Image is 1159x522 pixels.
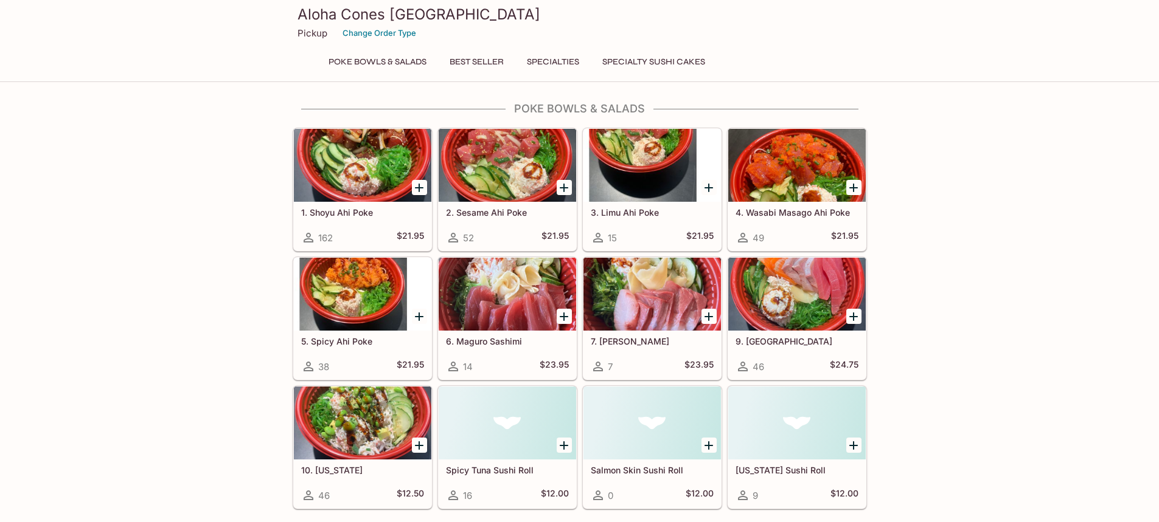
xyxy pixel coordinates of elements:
a: Salmon Skin Sushi Roll0$12.00 [583,386,722,509]
button: Change Order Type [337,24,422,43]
h5: $12.50 [397,488,424,503]
h5: 2. Sesame Ahi Poke [446,207,569,218]
h5: $12.00 [830,488,858,503]
h5: $12.00 [541,488,569,503]
h5: $12.00 [686,488,714,503]
a: 7. [PERSON_NAME]7$23.95 [583,257,722,380]
button: Add 6. Maguro Sashimi [557,309,572,324]
span: 38 [318,361,329,373]
div: 7. Hamachi Sashimi [583,258,721,331]
a: 10. [US_STATE]46$12.50 [293,386,432,509]
button: Specialties [520,53,586,70]
a: [US_STATE] Sushi Roll9$12.00 [728,386,866,509]
h5: 7. [PERSON_NAME] [591,336,714,346]
button: Add Salmon Skin Sushi Roll [701,438,717,453]
div: 3. Limu Ahi Poke [583,129,721,202]
h5: $24.75 [830,359,858,374]
span: 46 [318,490,330,501]
h5: [US_STATE] Sushi Roll [736,465,858,475]
h5: 9. [GEOGRAPHIC_DATA] [736,336,858,346]
div: 2. Sesame Ahi Poke [439,129,576,202]
h5: 4. Wasabi Masago Ahi Poke [736,207,858,218]
h5: Spicy Tuna Sushi Roll [446,465,569,475]
h5: $21.95 [397,230,424,245]
h5: 10. [US_STATE] [301,465,424,475]
button: Add 10. California [412,438,427,453]
button: Add 5. Spicy Ahi Poke [412,309,427,324]
button: Add 3. Limu Ahi Poke [701,180,717,195]
h5: 3. Limu Ahi Poke [591,207,714,218]
div: 4. Wasabi Masago Ahi Poke [728,129,866,202]
h5: $21.95 [831,230,858,245]
span: 7 [608,361,613,373]
span: 46 [753,361,764,373]
a: 5. Spicy Ahi Poke38$21.95 [293,257,432,380]
button: Specialty Sushi Cakes [596,53,712,70]
h3: Aloha Cones [GEOGRAPHIC_DATA] [298,5,862,24]
a: 6. Maguro Sashimi14$23.95 [438,257,577,380]
div: 10. California [294,386,431,459]
div: 1. Shoyu Ahi Poke [294,129,431,202]
a: 2. Sesame Ahi Poke52$21.95 [438,128,577,251]
button: Add Spicy Tuna Sushi Roll [557,438,572,453]
a: 1. Shoyu Ahi Poke162$21.95 [293,128,432,251]
span: 162 [318,232,333,244]
div: 9. Charashi [728,258,866,331]
h5: $21.95 [686,230,714,245]
h5: $21.95 [397,359,424,374]
h5: Salmon Skin Sushi Roll [591,465,714,475]
h5: 1. Shoyu Ahi Poke [301,207,424,218]
p: Pickup [298,27,327,39]
div: 6. Maguro Sashimi [439,258,576,331]
a: 4. Wasabi Masago Ahi Poke49$21.95 [728,128,866,251]
a: 3. Limu Ahi Poke15$21.95 [583,128,722,251]
span: 9 [753,490,758,501]
a: Spicy Tuna Sushi Roll16$12.00 [438,386,577,509]
button: Add 1. Shoyu Ahi Poke [412,180,427,195]
h5: 6. Maguro Sashimi [446,336,569,346]
button: Add 4. Wasabi Masago Ahi Poke [846,180,861,195]
span: 15 [608,232,617,244]
div: Salmon Skin Sushi Roll [583,386,721,459]
div: Spicy Tuna Sushi Roll [439,386,576,459]
div: California Sushi Roll [728,386,866,459]
span: 52 [463,232,474,244]
span: 0 [608,490,613,501]
button: Best Seller [443,53,510,70]
h5: $23.95 [684,359,714,374]
button: Add 7. Hamachi Sashimi [701,309,717,324]
span: 49 [753,232,764,244]
h4: Poke Bowls & Salads [293,102,867,115]
div: 5. Spicy Ahi Poke [294,258,431,331]
button: Poke Bowls & Salads [322,53,433,70]
span: 16 [463,490,472,501]
button: Add California Sushi Roll [846,438,861,453]
h5: $21.95 [541,230,569,245]
button: Add 9. Charashi [846,309,861,324]
a: 9. [GEOGRAPHIC_DATA]46$24.75 [728,257,866,380]
span: 14 [463,361,473,373]
h5: $23.95 [540,359,569,374]
h5: 5. Spicy Ahi Poke [301,336,424,346]
button: Add 2. Sesame Ahi Poke [557,180,572,195]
